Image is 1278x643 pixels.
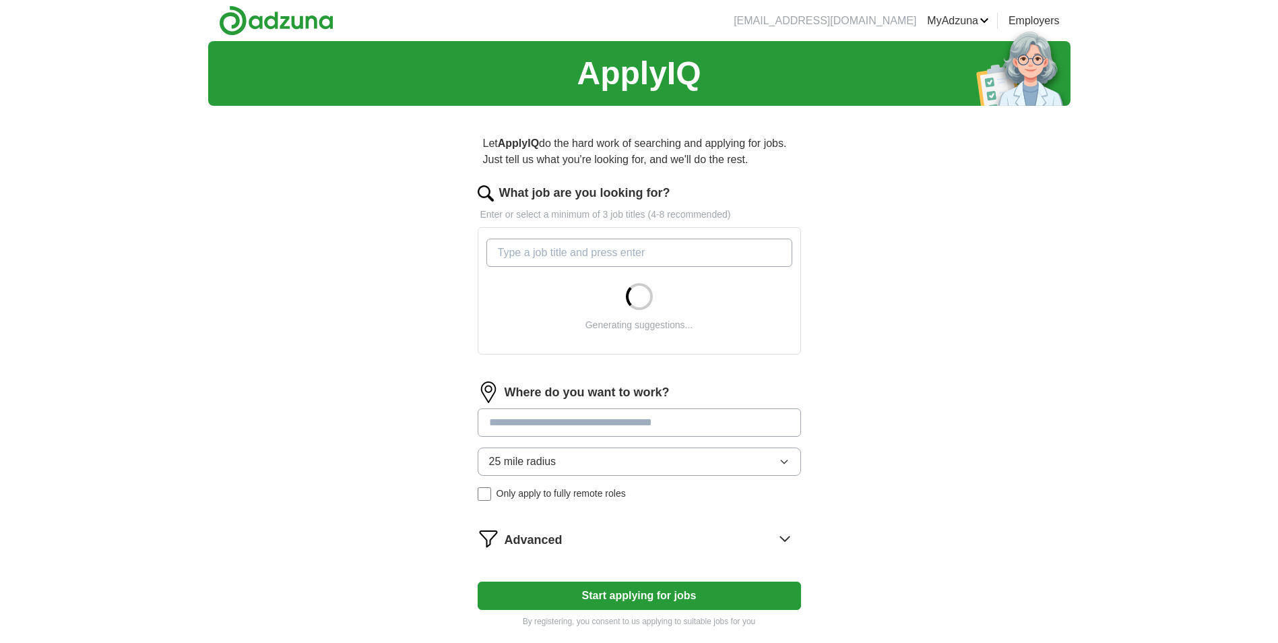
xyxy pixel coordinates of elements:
[478,130,801,173] p: Let do the hard work of searching and applying for jobs. Just tell us what you're looking for, an...
[1009,13,1060,29] a: Employers
[478,448,801,476] button: 25 mile radius
[505,384,670,402] label: Where do you want to work?
[499,184,670,202] label: What job are you looking for?
[478,582,801,610] button: Start applying for jobs
[478,185,494,202] img: search.png
[585,318,693,332] div: Generating suggestions...
[478,528,499,549] img: filter
[505,531,563,549] span: Advanced
[486,239,792,267] input: Type a job title and press enter
[478,208,801,222] p: Enter or select a minimum of 3 job titles (4-8 recommended)
[219,5,333,36] img: Adzuna logo
[734,13,916,29] li: [EMAIL_ADDRESS][DOMAIN_NAME]
[478,487,491,501] input: Only apply to fully remote roles
[927,13,989,29] a: MyAdzuna
[478,381,499,403] img: location.png
[489,454,556,470] span: 25 mile radius
[577,49,701,98] h1: ApplyIQ
[478,615,801,627] p: By registering, you consent to us applying to suitable jobs for you
[498,137,539,149] strong: ApplyIQ
[497,487,626,501] span: Only apply to fully remote roles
